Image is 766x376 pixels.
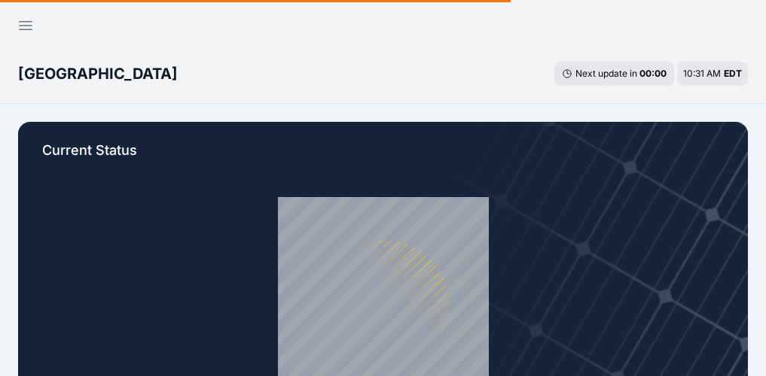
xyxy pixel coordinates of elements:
[42,140,724,173] p: Current Status
[575,68,637,79] span: Next update in
[639,68,667,80] div: 00 : 00
[724,68,742,79] span: EDT
[683,68,721,79] span: 10:31 AM
[18,54,178,93] nav: Breadcrumb
[18,63,178,84] h3: [GEOGRAPHIC_DATA]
